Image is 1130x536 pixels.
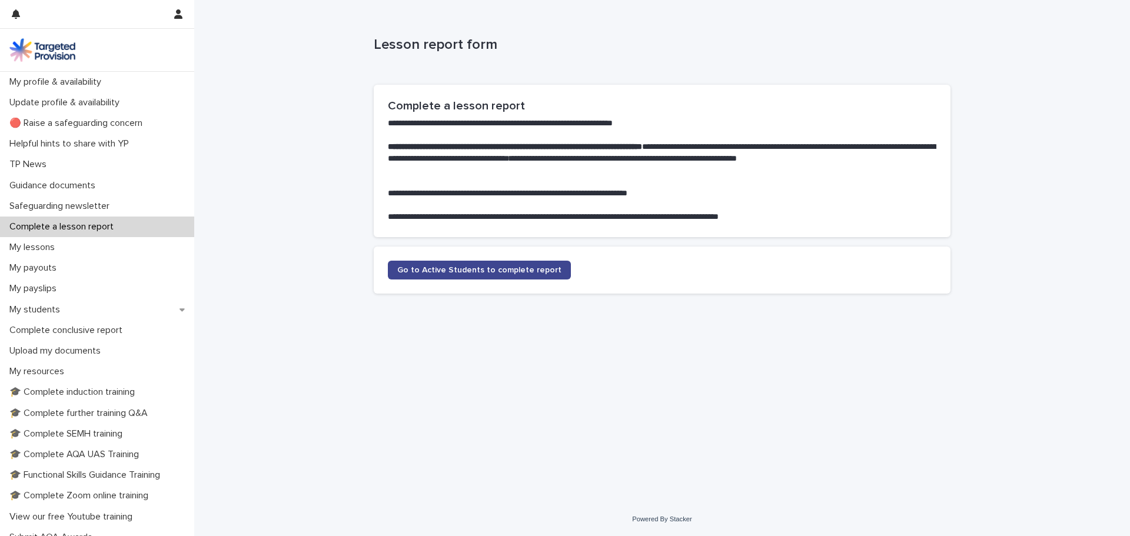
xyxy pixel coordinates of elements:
[5,325,132,336] p: Complete conclusive report
[5,449,148,460] p: 🎓 Complete AQA UAS Training
[5,387,144,398] p: 🎓 Complete induction training
[5,242,64,253] p: My lessons
[5,262,66,274] p: My payouts
[5,428,132,440] p: 🎓 Complete SEMH training
[5,470,169,481] p: 🎓 Functional Skills Guidance Training
[374,36,946,54] p: Lesson report form
[5,408,157,419] p: 🎓 Complete further training Q&A
[5,201,119,212] p: Safeguarding newsletter
[5,180,105,191] p: Guidance documents
[5,283,66,294] p: My payslips
[5,76,111,88] p: My profile & availability
[5,138,138,149] p: Helpful hints to share with YP
[9,38,75,62] img: M5nRWzHhSzIhMunXDL62
[5,345,110,357] p: Upload my documents
[5,490,158,501] p: 🎓 Complete Zoom online training
[5,97,129,108] p: Update profile & availability
[5,366,74,377] p: My resources
[5,118,152,129] p: 🔴 Raise a safeguarding concern
[388,261,571,279] a: Go to Active Students to complete report
[5,511,142,522] p: View our free Youtube training
[5,159,56,170] p: TP News
[397,266,561,274] span: Go to Active Students to complete report
[5,304,69,315] p: My students
[388,99,936,113] h2: Complete a lesson report
[632,515,692,522] a: Powered By Stacker
[5,221,123,232] p: Complete a lesson report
